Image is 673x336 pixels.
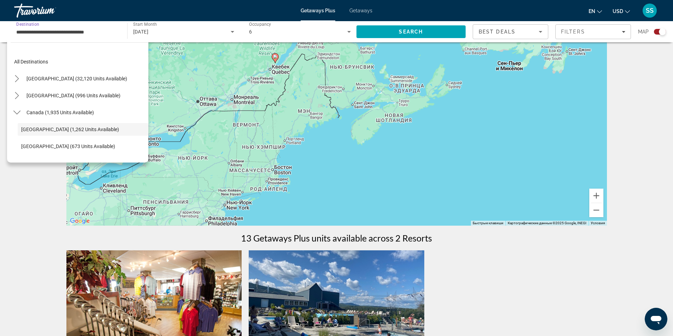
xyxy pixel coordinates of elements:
a: Getaways Plus [301,8,335,13]
span: USD [613,8,623,14]
button: Уменьшить [589,203,603,217]
a: Travorium [14,1,85,20]
span: Start Month [133,22,157,27]
span: [GEOGRAPHIC_DATA] (1,262 units available) [21,127,119,132]
button: Change language [589,6,602,16]
button: Toggle Mexico (996 units available) submenu [11,90,23,102]
input: Select destination [16,28,118,36]
a: Открыть эту область в Google Картах (в новом окне) [68,216,91,226]
span: SS [646,7,654,14]
div: Destination options [7,39,148,163]
span: Search [399,29,423,35]
span: Best Deals [479,29,515,35]
span: [GEOGRAPHIC_DATA] (32,120 units available) [26,76,127,81]
button: Select destination: Western Canada (673 units available) [18,140,148,153]
a: Условия (ссылка откроется в новой вкладке) [591,221,605,225]
span: Destination [16,22,39,26]
button: Toggle United States (32,120 units available) submenu [11,73,23,85]
button: Toggle Canada (1,935 units available) submenu [11,106,23,119]
span: [DATE] [133,29,149,35]
span: Filters [561,29,585,35]
span: [GEOGRAPHIC_DATA] (673 units available) [21,143,115,149]
span: 6 [249,29,252,35]
button: Filters [555,24,631,39]
button: Search [356,25,466,38]
button: Change currency [613,6,630,16]
button: Select destination: Eastern Canada (1,262 units available) [18,123,148,136]
button: User Menu [640,3,659,18]
mat-select: Sort by [479,28,542,36]
button: Toggle Caribbean & Atlantic Islands (1,047 units available) submenu [11,157,23,170]
h1: 13 Getaways Plus units available across 2 Resorts [241,233,432,243]
span: en [589,8,595,14]
button: Быстрые клавиши [473,221,503,226]
button: Select destination: Caribbean & Atlantic Islands (1,047 units available) [23,157,128,170]
span: All destinations [14,59,48,65]
button: Увеличить [589,189,603,203]
img: Google [68,216,91,226]
button: Select destination: Mexico (996 units available) [23,89,124,102]
span: Map [638,27,649,37]
mat-tree: Destination tree [11,53,148,307]
span: [GEOGRAPHIC_DATA] (996 units available) [26,93,120,98]
button: Select destination: Canada (1,935 units available) [23,106,98,119]
span: Canada (1,935 units available) [26,110,94,115]
iframe: Кнопка запуска окна обмена сообщениями [645,308,667,330]
span: Occupancy [249,22,271,27]
span: Картографические данные ©2025 Google, INEGI [508,221,586,225]
button: Select destination: All destinations [11,55,148,68]
button: Select destination: United States (32,120 units available) [23,72,131,85]
a: Getaways [349,8,372,13]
